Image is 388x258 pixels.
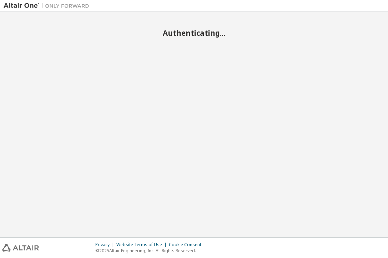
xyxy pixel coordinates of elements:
[4,2,93,9] img: Altair One
[4,28,384,38] h2: Authenticating...
[116,242,169,248] div: Website Terms of Use
[95,242,116,248] div: Privacy
[95,248,206,254] p: © 2025 Altair Engineering, Inc. All Rights Reserved.
[2,244,39,252] img: altair_logo.svg
[169,242,206,248] div: Cookie Consent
